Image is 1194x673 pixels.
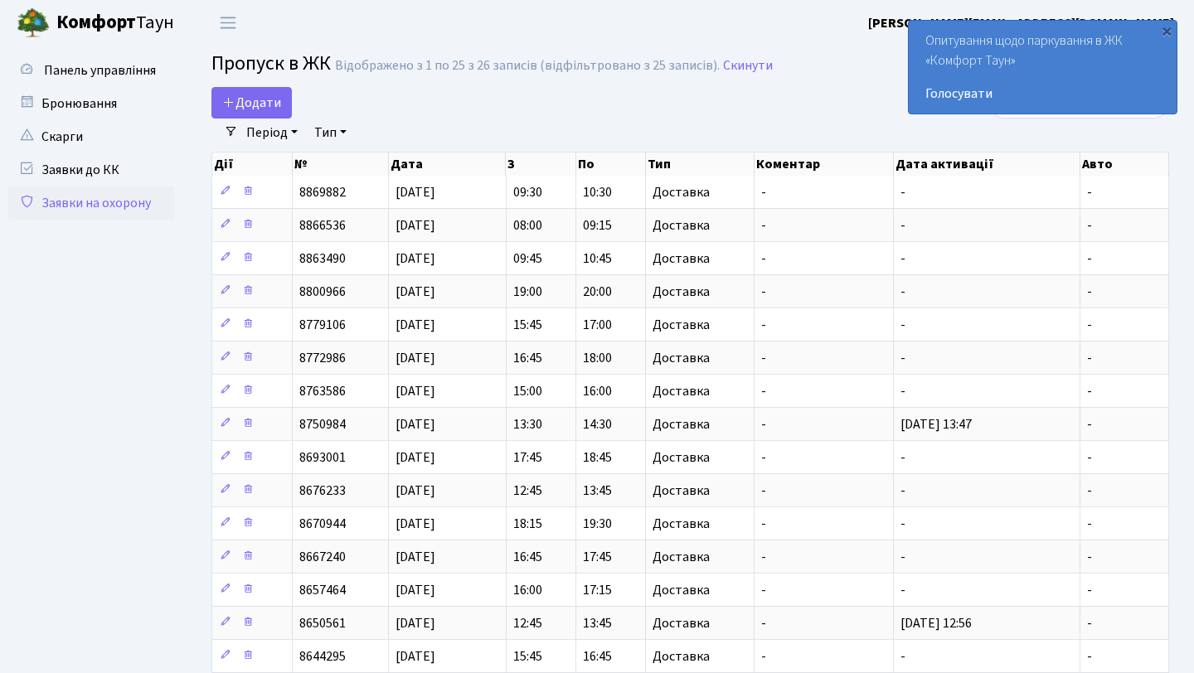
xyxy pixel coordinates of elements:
b: [PERSON_NAME][EMAIL_ADDRESS][DOMAIN_NAME] [868,14,1174,32]
span: [DATE] [396,349,435,367]
span: [DATE] [396,647,435,666]
span: - [761,581,766,599]
span: 17:45 [583,548,612,566]
span: [DATE] [396,316,435,334]
span: Доставка [653,186,710,199]
span: Доставка [653,252,710,265]
span: - [1087,482,1092,500]
span: [DATE] [396,581,435,599]
span: 8667240 [299,548,346,566]
span: [DATE] [396,482,435,500]
span: 18:15 [513,515,542,533]
a: Бронювання [8,87,174,120]
span: 8750984 [299,415,346,433]
a: Тип [308,119,353,147]
span: 18:00 [583,349,612,367]
span: - [761,216,766,235]
span: Доставка [653,583,710,597]
span: [DATE] [396,415,435,433]
span: - [1087,415,1092,433]
span: 10:45 [583,249,612,268]
a: Період [240,119,304,147]
span: - [761,515,766,533]
span: Доставка [653,318,710,332]
span: 17:15 [583,581,612,599]
span: - [1087,382,1092,400]
span: 18:45 [583,448,612,467]
span: 19:00 [513,283,542,301]
div: Опитування щодо паркування в ЖК «Комфорт Таун» [909,21,1177,114]
span: 16:00 [583,382,612,400]
span: - [1087,249,1092,268]
span: 12:45 [513,614,542,632]
span: - [900,249,905,268]
span: - [900,349,905,367]
span: 8772986 [299,349,346,367]
span: 8863490 [299,249,346,268]
span: [DATE] [396,614,435,632]
span: - [1087,349,1092,367]
span: - [1087,283,1092,301]
span: 09:45 [513,249,542,268]
span: 8644295 [299,647,346,666]
span: 15:00 [513,382,542,400]
a: [PERSON_NAME][EMAIL_ADDRESS][DOMAIN_NAME] [868,13,1174,33]
span: Панель управління [44,61,156,80]
a: Панель управління [8,54,174,87]
span: 17:45 [513,448,542,467]
span: 15:45 [513,316,542,334]
a: Скинути [723,58,773,74]
span: [DATE] 13:47 [900,415,972,433]
span: [DATE] [396,382,435,400]
span: [DATE] [396,448,435,467]
span: Доставка [653,285,710,298]
span: 17:00 [583,316,612,334]
span: - [900,647,905,666]
span: - [761,548,766,566]
span: Доставка [653,617,710,630]
span: - [900,548,905,566]
span: Пропуск в ЖК [211,49,331,78]
span: - [1087,515,1092,533]
span: 8763586 [299,382,346,400]
th: Дата активації [894,153,1081,176]
span: 8693001 [299,448,346,467]
span: - [761,249,766,268]
span: [DATE] 12:56 [900,614,972,632]
span: 13:45 [583,482,612,500]
span: 09:30 [513,183,542,201]
a: Скарги [8,120,174,153]
span: 8779106 [299,316,346,334]
div: × [1158,22,1175,39]
span: - [761,448,766,467]
span: 8676233 [299,482,346,500]
span: - [900,283,905,301]
span: 13:45 [583,614,612,632]
span: 14:30 [583,415,612,433]
span: - [900,482,905,500]
th: № [293,153,389,176]
span: Доставка [653,451,710,464]
th: Тип [646,153,755,176]
span: 12:45 [513,482,542,500]
span: - [900,448,905,467]
span: Таун [56,9,174,37]
th: З [506,153,575,176]
th: Дата [389,153,506,176]
span: Доставка [653,517,710,530]
span: [DATE] [396,216,435,235]
span: Доставка [653,219,710,232]
span: - [1087,614,1092,632]
span: Доставка [653,650,710,663]
span: - [761,415,766,433]
img: logo.png [17,7,50,40]
span: - [761,283,766,301]
span: Додати [222,94,281,112]
span: - [900,515,905,533]
span: - [1087,647,1092,666]
span: Доставка [653,550,710,564]
span: 19:30 [583,515,612,533]
span: - [900,581,905,599]
span: - [1087,216,1092,235]
th: Авто [1080,153,1169,176]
